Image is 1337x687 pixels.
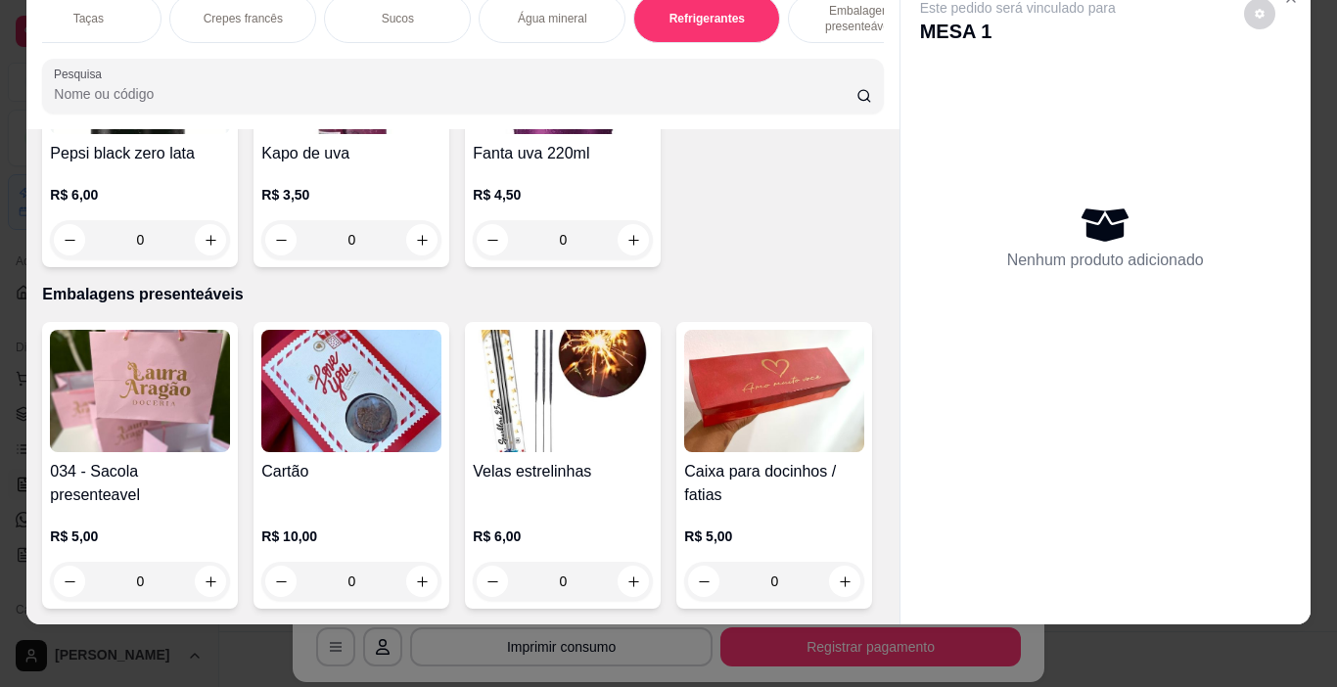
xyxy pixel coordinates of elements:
[261,527,441,546] p: R$ 10,00
[618,224,649,255] button: increase-product-quantity
[195,224,226,255] button: increase-product-quantity
[261,460,441,483] h4: Cartão
[73,11,104,26] p: Taças
[54,66,109,82] label: Pesquisa
[261,330,441,452] img: product-image
[473,460,653,483] h4: Velas estrelinhas
[518,11,587,26] p: Água mineral
[473,142,653,165] h4: Fanta uva 220ml
[618,566,649,597] button: increase-product-quantity
[684,460,864,507] h4: Caixa para docinhos / fatias
[477,566,508,597] button: decrease-product-quantity
[1007,249,1204,272] p: Nenhum produto adicionado
[50,142,230,165] h4: Pepsi black zero lata
[473,330,653,452] img: product-image
[54,84,856,104] input: Pesquisa
[50,330,230,452] img: product-image
[406,224,438,255] button: increase-product-quantity
[382,11,414,26] p: Sucos
[265,566,297,597] button: decrease-product-quantity
[261,185,441,205] p: R$ 3,50
[920,18,1116,45] p: MESA 1
[54,224,85,255] button: decrease-product-quantity
[473,185,653,205] p: R$ 4,50
[50,185,230,205] p: R$ 6,00
[669,11,745,26] p: Refrigerantes
[50,527,230,546] p: R$ 5,00
[477,224,508,255] button: decrease-product-quantity
[829,566,860,597] button: increase-product-quantity
[204,11,283,26] p: Crepes francês
[50,460,230,507] h4: 034 - Sacola presenteavel
[265,224,297,255] button: decrease-product-quantity
[684,527,864,546] p: R$ 5,00
[42,283,883,306] p: Embalagens presenteáveis
[688,566,719,597] button: decrease-product-quantity
[805,3,918,34] p: Embalagens presenteáveis
[54,566,85,597] button: decrease-product-quantity
[406,566,438,597] button: increase-product-quantity
[195,566,226,597] button: increase-product-quantity
[473,527,653,546] p: R$ 6,00
[684,330,864,452] img: product-image
[261,142,441,165] h4: Kapo de uva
